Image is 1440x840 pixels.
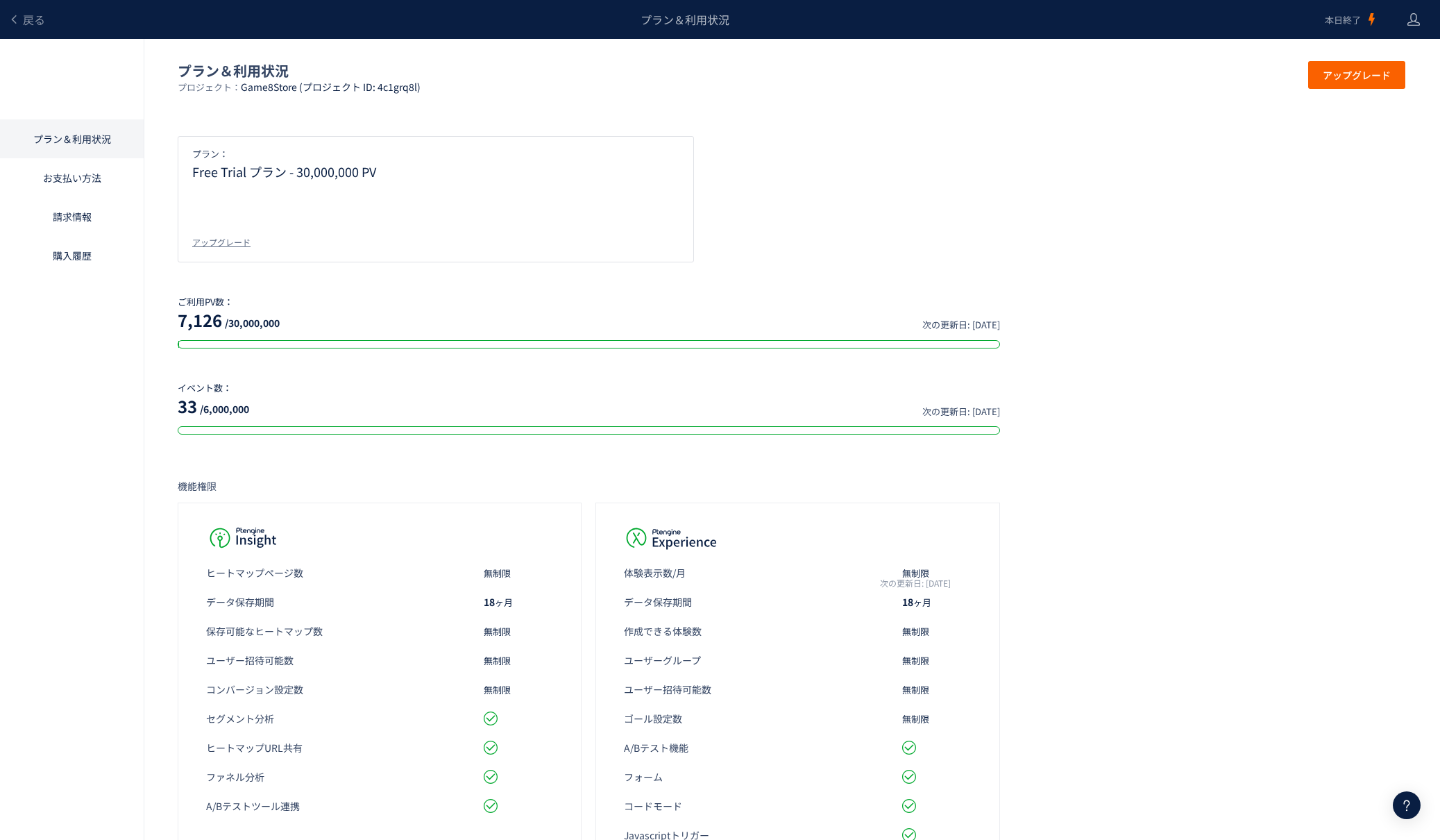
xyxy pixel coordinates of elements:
[178,80,1407,103] p: プロジェクト：
[241,80,421,94] span: Game8Store (プロジェクト ID: 4c1grq8l)
[1308,61,1405,89] button: アップグレード
[1325,13,1361,26] span: 本日終了
[624,566,686,580] span: 体験表示数/月
[624,682,711,696] span: ユーザー招待可能数
[922,405,1000,419] span: 次の更新日: [DATE]
[206,566,303,580] span: ヒートマップページ数​
[624,799,682,813] span: コードモード
[484,683,511,696] span: 無制限
[922,319,1000,332] span: 次の更新日: [DATE]
[624,624,702,638] span: 作成できる体験数
[178,394,197,418] span: 33
[23,11,45,28] span: 戻る
[192,165,679,178] p: Free Trial プラン - 30,000,000 PV
[495,596,513,609] span: ヶ月
[902,595,913,609] span: 18
[902,625,929,638] span: 無制限
[178,382,1000,394] p: イベント数：
[484,595,495,609] span: 18
[902,654,929,667] span: 無制限
[206,624,323,638] span: 保存可能なヒートマップ数
[902,683,929,696] span: 無制限
[178,296,1000,308] p: ご利用PV数：
[624,653,701,667] span: ユーザーグループ
[624,595,692,609] span: データ保存期間
[902,566,929,580] span: 無制限
[206,770,264,784] span: ファネル分析
[913,596,931,609] span: ヶ月
[624,712,682,725] span: ゴール設定数
[902,712,929,725] span: 無制限
[178,308,222,332] span: 7,126
[178,479,1407,493] p: 機能権限
[192,236,251,248] div: アップグレード
[624,741,688,755] span: A/Bテスト機能
[206,653,294,667] span: ユーザー招待可能数
[206,595,274,609] span: データ保存期間
[1323,61,1391,89] span: アップグレード
[880,577,951,589] span: 次の更新日: [DATE]
[206,741,303,755] span: ヒートマップURL共有
[225,316,280,330] span: /30,000,000
[206,712,274,725] span: セグメント分析
[484,654,511,667] span: 無制限
[484,566,511,580] span: 無制限
[200,402,249,416] span: /6,000,000
[206,799,300,813] span: A/Bテストツール連携
[484,625,511,638] span: 無制限
[206,682,303,696] span: コンバージョン設定数
[178,61,1407,80] p: プラン＆利用状況
[192,148,679,160] p: プラン：
[624,770,663,784] span: フォーム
